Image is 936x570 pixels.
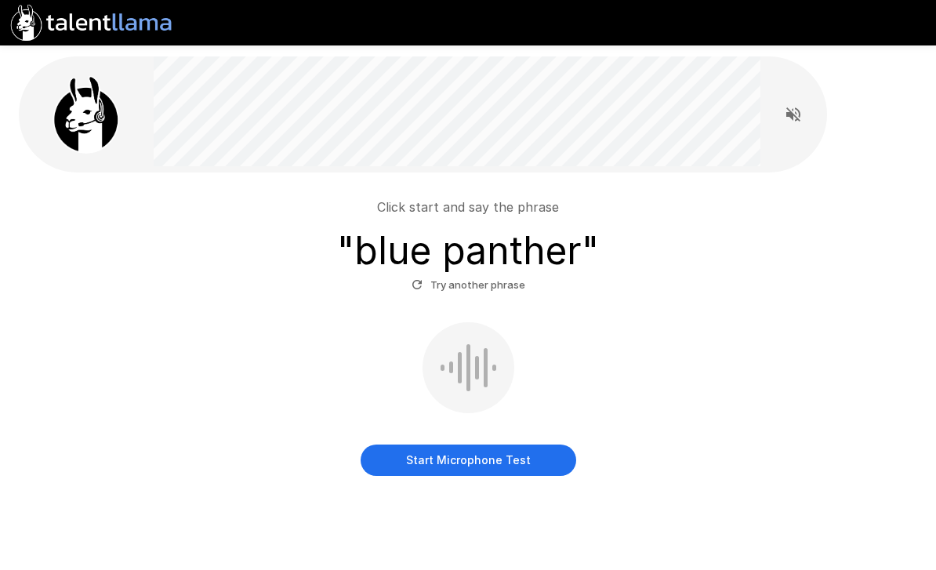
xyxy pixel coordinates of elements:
[361,445,576,476] button: Start Microphone Test
[337,229,599,273] h3: " blue panther "
[778,99,809,130] button: Read questions aloud
[47,75,125,154] img: llama_clean.png
[408,273,529,297] button: Try another phrase
[377,198,559,216] p: Click start and say the phrase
